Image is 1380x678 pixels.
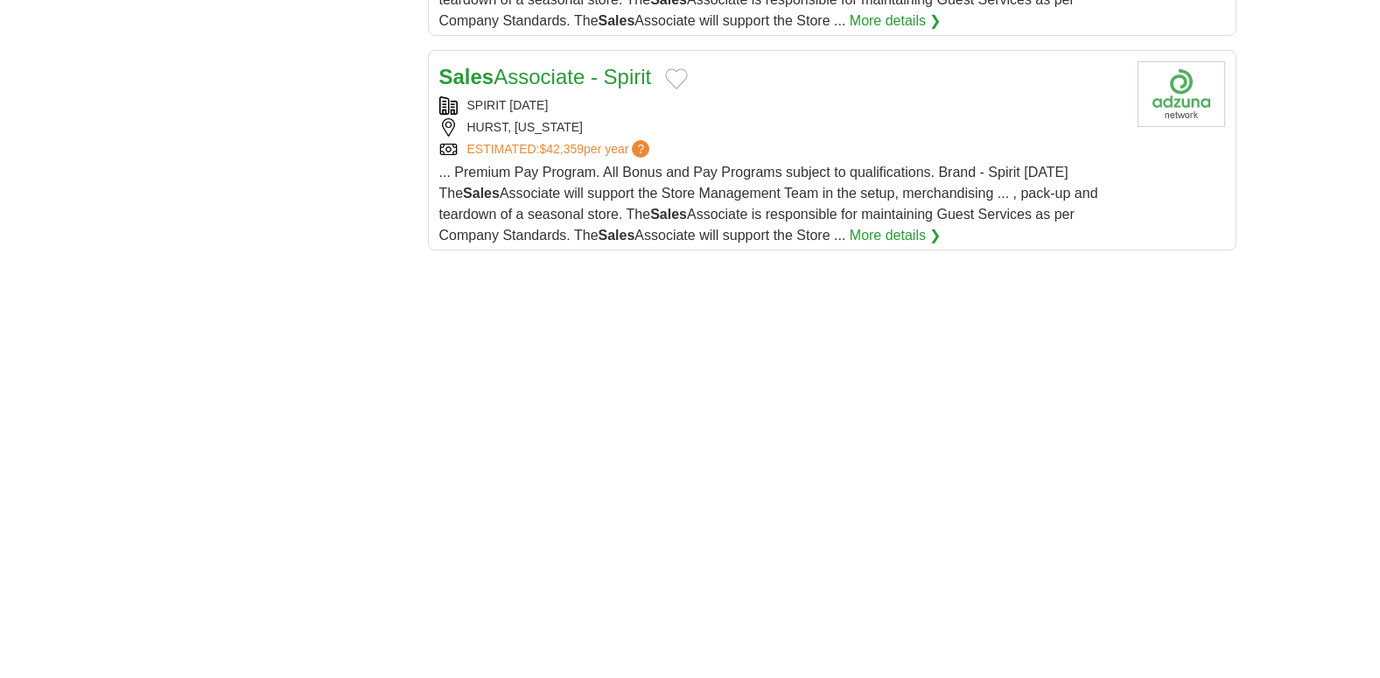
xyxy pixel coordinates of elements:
strong: Sales [599,228,635,243]
a: More details ❯ [850,225,942,246]
span: $42,359 [539,142,584,156]
strong: Sales [463,186,500,201]
a: ESTIMATED:$42,359per year? [467,140,654,159]
strong: Sales [650,207,687,222]
span: ... Premium Pay Program. All Bonus and Pay Programs subject to qualifications. Brand - Spirit [DA... [439,165,1098,243]
img: Company logo [1138,61,1225,127]
button: Add to favorite jobs [665,68,688,89]
div: HURST, [US_STATE] [439,118,1124,137]
a: SalesAssociate - Spirit [439,65,652,88]
strong: Sales [439,65,494,88]
div: SPIRIT [DATE] [439,96,1124,115]
span: ? [632,140,649,158]
strong: Sales [599,13,635,28]
a: More details ❯ [850,11,942,32]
